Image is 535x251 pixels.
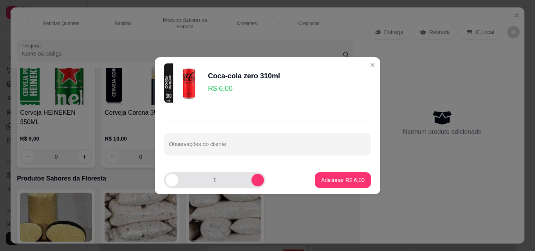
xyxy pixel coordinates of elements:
p: R$ 6,00 [208,83,280,94]
div: Coca-cola zero 310ml [208,70,280,81]
button: increase-product-quantity [251,174,264,186]
p: Adicionar R$ 6,00 [321,176,365,184]
input: Observações do cliente [169,143,366,151]
button: Close [366,59,379,71]
button: decrease-product-quantity [166,174,178,186]
button: Adicionar R$ 6,00 [315,172,371,188]
img: product-image [164,63,203,103]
